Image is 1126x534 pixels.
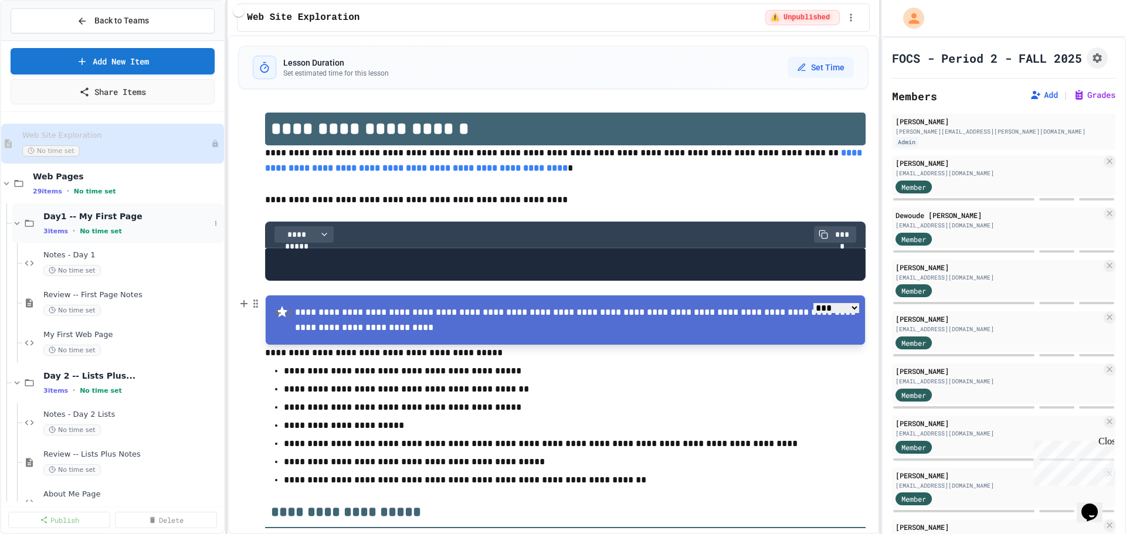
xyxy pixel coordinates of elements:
[33,188,62,195] span: 29 items
[901,338,926,348] span: Member
[43,464,101,475] span: No time set
[73,226,75,236] span: •
[896,273,1101,282] div: [EMAIL_ADDRESS][DOMAIN_NAME]
[43,387,68,394] span: 3 items
[115,512,217,528] a: Delete
[43,410,222,420] span: Notes - Day 2 Lists
[67,186,69,196] span: •
[247,11,359,25] span: Web Site Exploration
[896,325,1101,334] div: [EMAIL_ADDRESS][DOMAIN_NAME]
[896,314,1101,324] div: [PERSON_NAME]
[73,386,75,395] span: •
[896,127,1112,136] div: [PERSON_NAME][EMAIL_ADDRESS][PERSON_NAME][DOMAIN_NAME]
[896,210,1101,220] div: Dewoude [PERSON_NAME]
[43,450,222,460] span: Review -- Lists Plus Notes
[1029,436,1114,486] iframe: chat widget
[43,290,222,300] span: Review -- First Page Notes
[765,10,840,25] div: ⚠️ Students cannot see this content! Click the toggle to publish it and make it visible to your c...
[43,305,101,316] span: No time set
[901,182,926,192] span: Member
[43,250,222,260] span: Notes - Day 1
[1073,89,1115,101] button: Grades
[896,137,918,147] div: Admin
[43,227,68,235] span: 3 items
[771,13,830,22] span: ⚠️ Unpublished
[896,366,1101,376] div: [PERSON_NAME]
[94,15,149,27] span: Back to Teams
[5,5,81,74] div: Chat with us now!Close
[896,262,1101,273] div: [PERSON_NAME]
[1077,487,1114,522] iframe: chat widget
[43,211,210,222] span: Day1 -- My First Page
[11,48,215,74] a: Add New Item
[1030,89,1058,101] button: Add
[43,265,101,276] span: No time set
[892,50,1082,66] h1: FOCS - Period 2 - FALL 2025
[80,387,122,394] span: No time set
[896,418,1101,428] div: [PERSON_NAME]
[896,522,1101,532] div: [PERSON_NAME]
[80,227,122,235] span: No time set
[896,481,1101,490] div: [EMAIL_ADDRESS][DOMAIN_NAME]
[11,8,215,33] button: Back to Teams
[896,470,1101,481] div: [PERSON_NAME]
[8,512,110,528] a: Publish
[901,442,926,453] span: Member
[896,429,1101,438] div: [EMAIL_ADDRESS][DOMAIN_NAME]
[901,494,926,504] span: Member
[896,169,1101,178] div: [EMAIL_ADDRESS][DOMAIN_NAME]
[33,171,222,182] span: Web Pages
[788,57,854,78] button: Set Time
[1087,47,1108,69] button: Assignment Settings
[901,390,926,400] span: Member
[211,140,219,148] div: Unpublished
[283,57,389,69] h3: Lesson Duration
[891,5,927,32] div: My Account
[892,88,937,104] h2: Members
[896,158,1101,168] div: [PERSON_NAME]
[43,424,101,436] span: No time set
[896,377,1101,386] div: [EMAIL_ADDRESS][DOMAIN_NAME]
[43,330,222,340] span: My First Web Page
[901,285,926,296] span: Member
[22,145,80,157] span: No time set
[896,116,1112,127] div: [PERSON_NAME]
[43,370,222,381] span: Day 2 -- Lists Plus...
[210,217,222,229] button: More options
[1063,88,1069,102] span: |
[11,79,215,104] a: Share Items
[43,489,222,499] span: About Me Page
[74,188,116,195] span: No time set
[283,69,389,78] p: Set estimated time for this lesson
[22,131,211,141] span: Web Site Exploration
[43,345,101,356] span: No time set
[901,234,926,244] span: Member
[896,221,1101,230] div: [EMAIL_ADDRESS][DOMAIN_NAME]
